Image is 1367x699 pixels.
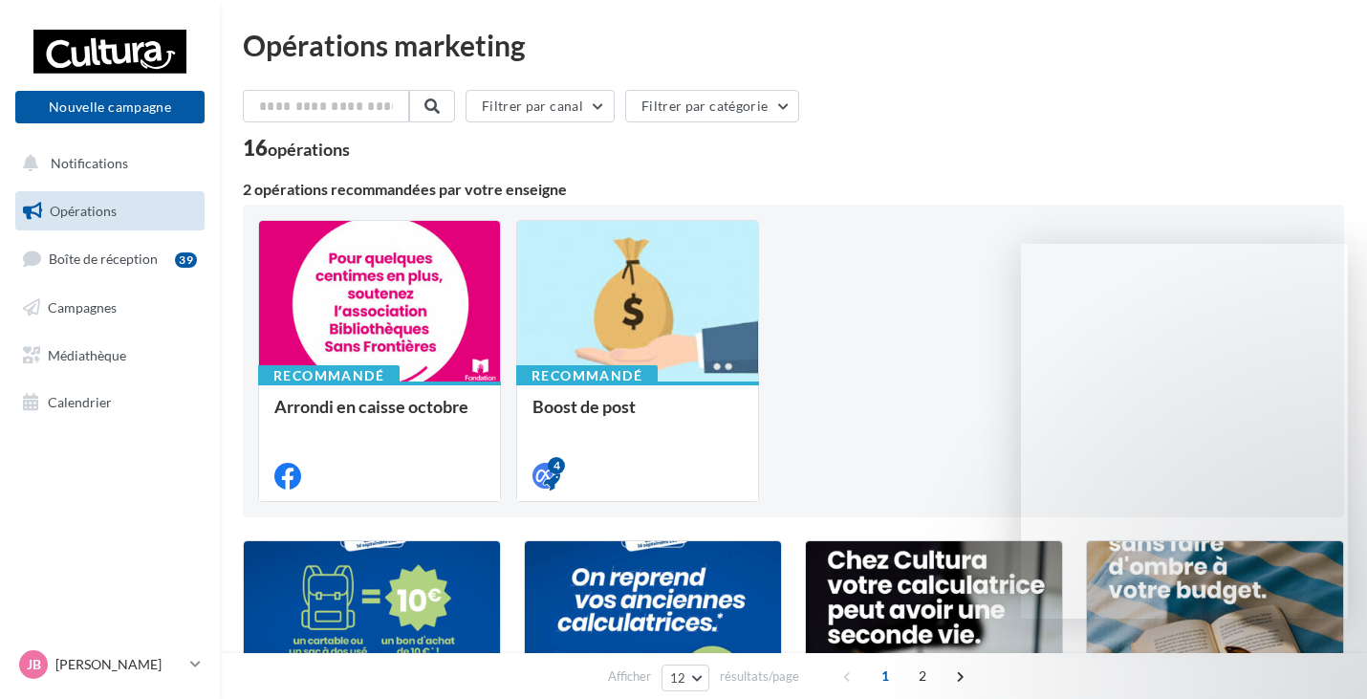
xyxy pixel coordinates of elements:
[49,251,158,267] span: Boîte de réception
[1302,634,1348,680] iframe: Intercom live chat
[55,655,183,674] p: [PERSON_NAME]
[50,203,117,219] span: Opérations
[907,661,938,691] span: 2
[27,655,41,674] span: JB
[11,336,208,376] a: Médiathèque
[48,346,126,362] span: Médiathèque
[48,299,117,316] span: Campagnes
[15,91,205,123] button: Nouvelle campagne
[662,665,710,691] button: 12
[870,661,900,691] span: 1
[625,90,799,122] button: Filtrer par catégorie
[268,141,350,158] div: opérations
[243,182,1344,197] div: 2 opérations recommandées par votre enseigne
[548,457,565,474] div: 4
[11,143,201,184] button: Notifications
[11,288,208,328] a: Campagnes
[720,667,799,686] span: résultats/page
[51,155,128,171] span: Notifications
[670,670,686,686] span: 12
[11,238,208,279] a: Boîte de réception39
[243,138,350,159] div: 16
[258,365,400,386] div: Recommandé
[466,90,615,122] button: Filtrer par canal
[1021,244,1348,619] iframe: Intercom live chat message
[11,382,208,423] a: Calendrier
[516,365,658,386] div: Recommandé
[175,252,197,268] div: 39
[532,397,743,435] div: Boost de post
[608,667,651,686] span: Afficher
[11,191,208,231] a: Opérations
[48,394,112,410] span: Calendrier
[15,646,205,683] a: JB [PERSON_NAME]
[274,397,485,435] div: Arrondi en caisse octobre
[243,31,1344,59] div: Opérations marketing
